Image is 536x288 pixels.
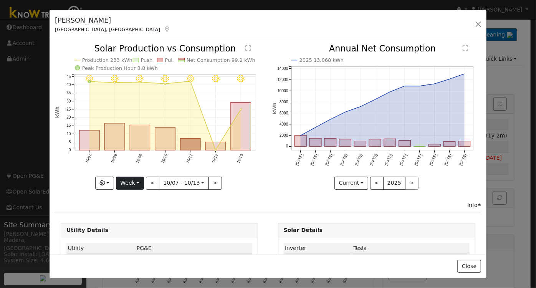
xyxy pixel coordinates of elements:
[246,45,251,51] text: 
[277,66,288,71] text: 14000
[111,75,119,83] i: 10/08 - Clear
[146,177,159,190] button: <
[55,107,60,118] text: kWh
[373,98,376,101] circle: onclick=""
[294,136,306,147] rect: onclick=""
[55,15,171,25] h5: [PERSON_NAME]
[187,75,194,83] i: 10/11 - Clear
[369,139,381,147] rect: onclick=""
[458,141,470,147] rect: onclick=""
[369,153,378,166] text: [DATE]
[240,109,242,110] circle: onclick=""
[211,153,219,164] text: 10/12
[443,142,455,146] rect: onclick=""
[69,140,71,144] text: 5
[116,177,144,190] button: Week
[414,153,423,166] text: [DATE]
[284,227,323,233] strong: Solar Details
[370,177,384,190] button: <
[190,81,191,82] circle: onclick=""
[215,150,217,151] circle: onclick=""
[110,153,118,164] text: 10/08
[187,58,255,63] text: Net Consumption 99.2 kWh
[164,26,171,32] a: Map
[236,153,244,164] text: 10/13
[463,45,468,51] text: 
[66,107,71,111] text: 25
[418,84,421,88] circle: onclick=""
[114,82,116,83] circle: onclick=""
[180,139,201,150] rect: onclick=""
[334,177,368,190] button: Current
[324,139,336,147] rect: onclick=""
[443,153,453,166] text: [DATE]
[309,139,321,147] rect: onclick=""
[428,153,438,166] text: [DATE]
[206,142,226,150] rect: onclick=""
[344,111,347,114] circle: onclick=""
[463,73,466,76] circle: onclick=""
[66,124,71,128] text: 15
[294,153,304,166] text: [DATE]
[280,111,288,115] text: 6000
[428,144,440,147] rect: onclick=""
[66,74,71,79] text: 45
[139,81,141,83] circle: onclick=""
[383,177,406,190] button: 2025
[94,44,236,54] text: Solar Production vs Consumption
[137,245,152,251] span: ID: 15778246, authorized: 12/19/24
[130,125,150,151] rect: onclick=""
[284,243,352,254] td: Inverter
[433,83,436,86] circle: onclick=""
[314,126,317,129] circle: onclick=""
[286,144,288,149] text: 0
[458,153,468,166] text: [DATE]
[329,44,436,54] text: Annual Net Consumption
[467,201,481,209] div: Info
[354,141,366,147] rect: onclick=""
[324,153,334,166] text: [DATE]
[105,123,125,150] rect: onclick=""
[164,83,166,85] circle: onclick=""
[280,122,288,126] text: 4000
[280,100,288,104] text: 8000
[339,153,348,166] text: [DATE]
[55,26,160,32] span: [GEOGRAPHIC_DATA], [GEOGRAPHIC_DATA]
[160,153,169,164] text: 10/10
[399,153,408,166] text: [DATE]
[212,75,220,83] i: 10/12 - Clear
[88,81,91,83] circle: onclick=""
[79,131,100,151] rect: onclick=""
[141,58,153,63] text: Push
[66,227,108,233] strong: Utility Details
[165,58,174,63] text: Pull
[277,89,288,93] text: 10000
[136,75,144,83] i: 10/09 - Clear
[85,153,93,164] text: 10/07
[237,75,245,83] i: 10/13 - Clear
[403,84,406,88] circle: onclick=""
[284,254,352,265] td: Solar Data
[354,245,367,251] span: ID: 1376, authorized: 06/09/25
[66,254,135,265] td: Utility Data
[162,75,169,83] i: 10/10 - Clear
[186,153,194,164] text: 10/11
[329,118,332,121] circle: onclick=""
[299,134,302,137] circle: onclick=""
[277,78,288,82] text: 12000
[82,58,132,63] text: Production 233 kWh
[66,116,71,120] text: 20
[66,132,71,136] text: 10
[66,243,135,254] td: Utility
[399,141,411,147] rect: onclick=""
[69,148,71,152] text: 0
[159,177,209,190] button: 10/07 - 10/13
[384,139,396,147] rect: onclick=""
[388,91,391,94] circle: onclick=""
[354,153,363,166] text: [DATE]
[384,153,393,166] text: [DATE]
[135,153,143,164] text: 10/09
[231,103,251,150] rect: onclick=""
[339,139,351,147] rect: onclick=""
[66,99,71,103] text: 30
